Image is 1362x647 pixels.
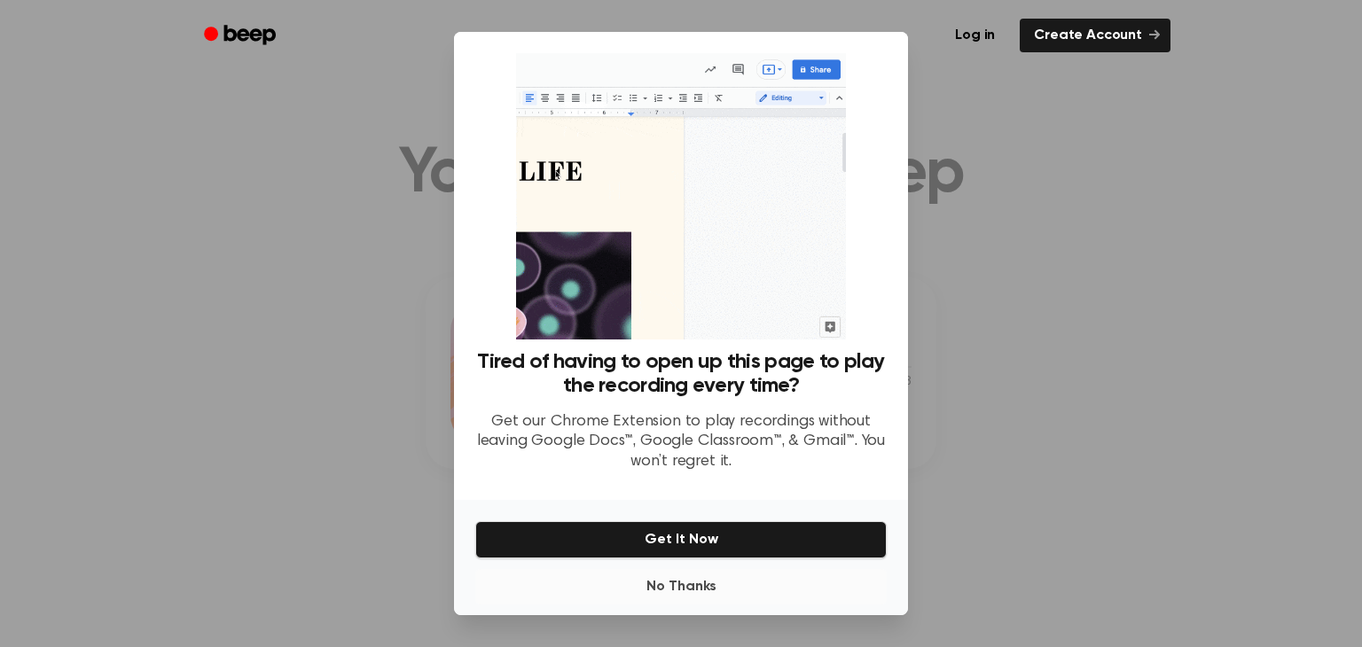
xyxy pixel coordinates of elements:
h3: Tired of having to open up this page to play the recording every time? [475,350,887,398]
button: Get It Now [475,521,887,558]
a: Create Account [1020,19,1170,52]
a: Log in [941,19,1009,52]
button: No Thanks [475,569,887,604]
a: Beep [192,19,292,53]
img: Beep extension in action [516,53,845,339]
p: Get our Chrome Extension to play recordings without leaving Google Docs™, Google Classroom™, & Gm... [475,412,887,472]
